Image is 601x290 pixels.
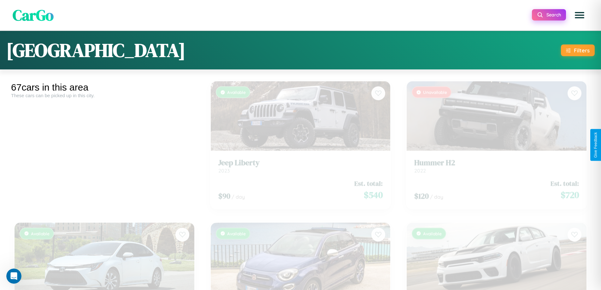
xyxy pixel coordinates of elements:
[532,9,566,21] button: Search
[232,189,245,195] span: / day
[423,226,442,231] span: Available
[218,163,230,169] span: 2023
[364,184,383,196] span: $ 540
[414,163,426,169] span: 2022
[574,47,590,54] div: Filters
[227,226,246,231] span: Available
[546,12,561,18] span: Search
[218,153,383,169] a: Jeep Liberty2023
[430,189,443,195] span: / day
[11,82,198,93] div: 67 cars in this area
[6,269,21,284] iframe: Intercom live chat
[11,93,198,98] div: These cars can be picked up in this city.
[561,44,595,56] button: Filters
[551,174,579,183] span: Est. total:
[571,6,588,24] button: Open menu
[561,184,579,196] span: $ 720
[414,153,579,169] a: Hummer H22022
[423,85,447,90] span: Unavailable
[6,37,186,63] h1: [GEOGRAPHIC_DATA]
[227,85,246,90] span: Available
[13,5,54,26] span: CarGo
[414,186,429,196] span: $ 120
[31,226,50,231] span: Available
[218,153,383,163] h3: Jeep Liberty
[218,186,230,196] span: $ 90
[414,153,579,163] h3: Hummer H2
[354,174,383,183] span: Est. total:
[593,132,598,158] div: Give Feedback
